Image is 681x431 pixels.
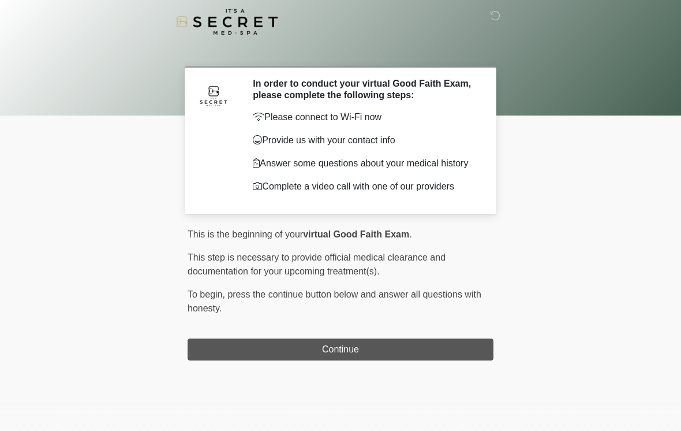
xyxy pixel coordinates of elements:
[176,9,278,35] img: It's A Secret Med Spa Logo
[253,157,476,170] p: Answer some questions about your medical history
[196,78,231,113] img: Agent Avatar
[188,289,227,299] span: To begin,
[253,110,476,124] p: Please connect to Wi-Fi now
[188,252,446,276] span: This step is necessary to provide official medical clearance and documentation for your upcoming ...
[303,229,409,239] strong: virtual Good Faith Exam
[188,229,303,239] span: This is the beginning of your
[253,133,476,147] p: Provide us with your contact info
[253,180,476,194] p: Complete a video call with one of our providers
[188,289,481,313] span: press the continue button below and answer all questions with honesty.
[253,78,476,100] h2: In order to conduct your virtual Good Faith Exam, please complete the following steps:
[188,339,493,361] button: Continue
[409,229,411,239] span: .
[179,42,502,62] h1: ‎ ‎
